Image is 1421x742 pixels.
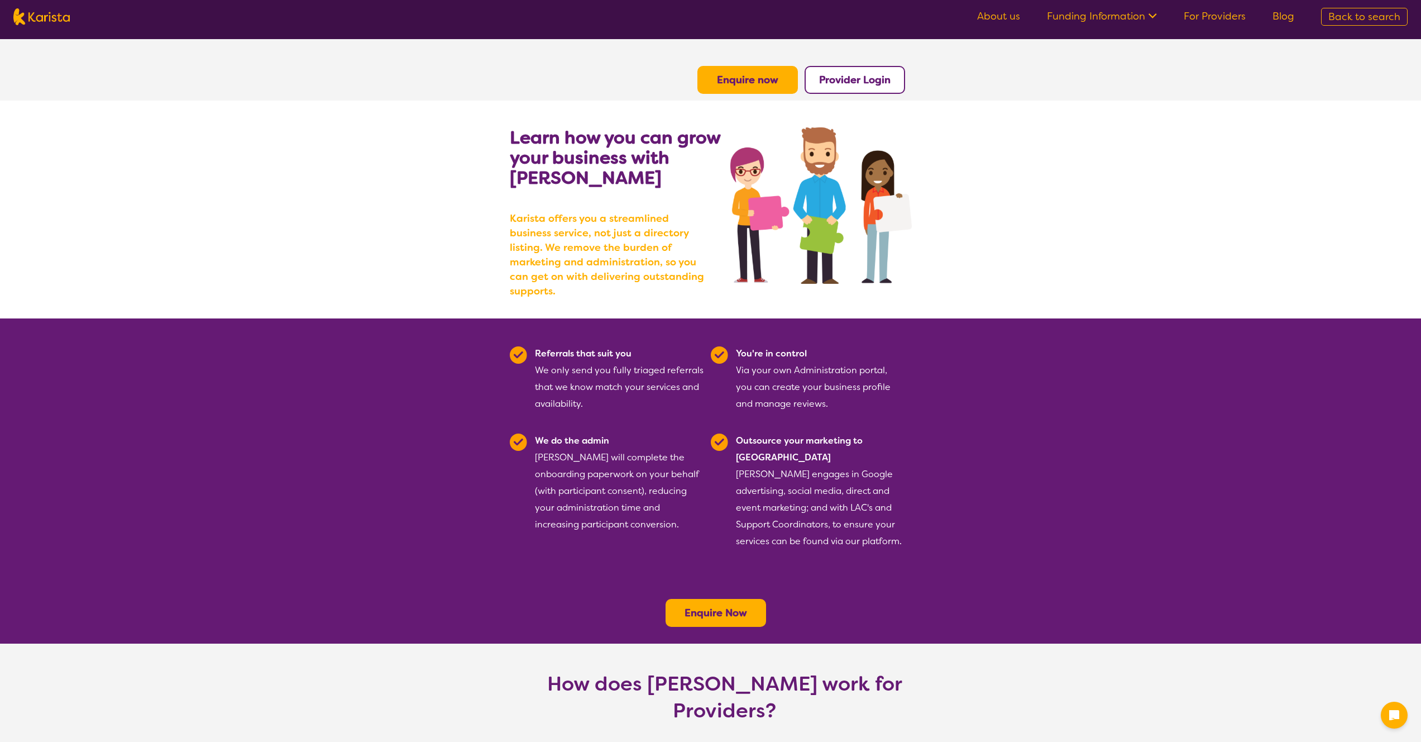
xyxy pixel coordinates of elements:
[685,606,747,620] a: Enquire Now
[697,66,798,94] button: Enquire now
[736,435,863,463] b: Outsource your marketing to [GEOGRAPHIC_DATA]
[510,126,720,189] b: Learn how you can grow your business with [PERSON_NAME]
[535,348,631,359] b: Referrals that suit you
[717,73,778,87] a: Enquire now
[711,434,728,451] img: Tick
[1272,9,1294,23] a: Blog
[535,345,704,412] div: We only send you fully triaged referrals that we know match your services and availability.
[736,432,905,550] div: [PERSON_NAME] engages in Google advertising, social media, direct and event marketing; and with L...
[736,348,807,359] b: You're in control
[538,670,912,724] h1: How does [PERSON_NAME] work for Providers?
[510,346,527,364] img: Tick
[666,599,766,627] button: Enquire Now
[1328,10,1400,23] span: Back to search
[510,211,711,298] b: Karista offers you a streamlined business service, not just a directory listing. We remove the bu...
[977,9,1020,23] a: About us
[1047,9,1157,23] a: Funding Information
[805,66,905,94] button: Provider Login
[736,345,905,412] div: Via your own Administration portal, you can create your business profile and manage reviews.
[13,8,70,25] img: Karista logo
[1184,9,1246,23] a: For Providers
[510,434,527,451] img: Tick
[1321,8,1408,26] a: Back to search
[535,432,704,550] div: [PERSON_NAME] will complete the onboarding paperwork on your behalf (with participant consent), r...
[711,346,728,364] img: Tick
[819,73,891,87] a: Provider Login
[535,435,609,446] b: We do the admin
[730,127,911,284] img: grow your business with Karista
